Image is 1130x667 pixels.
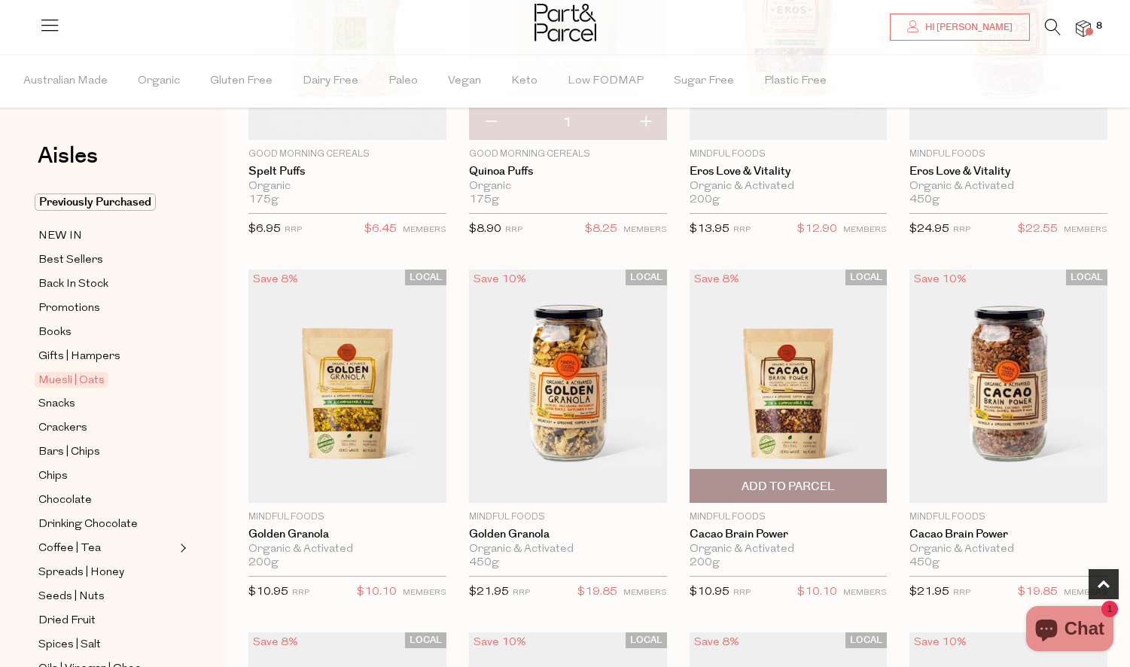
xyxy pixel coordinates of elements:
span: Books [38,324,72,342]
span: Aisles [38,139,98,172]
a: Drinking Chocolate [38,515,175,534]
span: $10.95 [690,586,729,598]
span: Australian Made [23,55,108,108]
a: Bars | Chips [38,443,175,461]
span: $24.95 [909,224,949,235]
span: Gifts | Hampers [38,348,120,366]
span: LOCAL [405,270,446,285]
div: Save 10% [909,632,971,653]
span: Spices | Salt [38,636,101,654]
span: LOCAL [845,270,887,285]
small: MEMBERS [623,589,667,597]
a: Best Sellers [38,251,175,270]
div: Organic & Activated [909,543,1107,556]
img: Golden Granola [248,270,446,503]
span: LOCAL [626,632,667,648]
a: Eros Love & Vitality [690,165,888,178]
img: Part&Parcel [535,4,596,41]
a: Snacks [38,394,175,413]
span: Crackers [38,419,87,437]
small: MEMBERS [403,226,446,234]
div: Save 8% [690,632,744,653]
small: MEMBERS [843,589,887,597]
div: Organic [248,180,446,193]
span: Organic [138,55,180,108]
small: RRP [513,589,530,597]
span: Plastic Free [764,55,827,108]
a: Hi [PERSON_NAME] [890,14,1030,41]
div: Organic & Activated [690,180,888,193]
span: $8.90 [469,224,501,235]
small: RRP [953,226,970,234]
a: Quinoa Puffs [469,165,667,178]
div: Organic & Activated [690,543,888,556]
a: Eros Love & Vitality [909,165,1107,178]
p: Mindful Foods [248,510,446,524]
a: Gifts | Hampers [38,347,175,366]
span: 200g [690,556,720,570]
span: Add To Parcel [742,479,835,495]
span: Keto [511,55,538,108]
span: Paleo [388,55,418,108]
span: Bars | Chips [38,443,100,461]
button: Add To Parcel [690,469,888,503]
span: $22.55 [1018,220,1058,239]
a: Previously Purchased [38,193,175,212]
small: RRP [953,589,970,597]
span: Spreads | Honey [38,564,124,582]
span: $10.10 [797,583,837,602]
button: Expand/Collapse Coffee | Tea [176,539,187,557]
a: Crackers [38,419,175,437]
small: MEMBERS [843,226,887,234]
div: Save 8% [248,270,303,290]
small: RRP [733,589,751,597]
a: Cacao Brain Power [690,528,888,541]
small: MEMBERS [403,589,446,597]
span: Dried Fruit [38,612,96,630]
a: Chips [38,467,175,486]
p: Good Morning Cereals [469,148,667,161]
a: NEW IN [38,227,175,245]
a: Golden Granola [248,528,446,541]
span: $10.10 [357,583,397,602]
img: Cacao Brain Power [690,270,888,503]
div: Organic & Activated [469,543,667,556]
span: 8 [1092,20,1106,33]
inbox-online-store-chat: Shopify online store chat [1022,606,1118,655]
div: Organic & Activated [248,543,446,556]
div: Save 8% [248,632,303,653]
a: Aisles [38,145,98,182]
a: Cacao Brain Power [909,528,1107,541]
p: Mindful Foods [469,510,667,524]
img: Golden Granola [469,270,667,503]
a: Dried Fruit [38,611,175,630]
small: MEMBERS [1064,589,1107,597]
span: Coffee | Tea [38,540,101,558]
span: Hi [PERSON_NAME] [921,21,1013,34]
a: Coffee | Tea [38,539,175,558]
span: Snacks [38,395,75,413]
span: $8.25 [585,220,617,239]
span: Sugar Free [674,55,734,108]
span: Best Sellers [38,251,103,270]
small: RRP [292,589,309,597]
p: Mindful Foods [690,510,888,524]
span: $6.45 [364,220,397,239]
span: 450g [469,556,499,570]
a: Spices | Salt [38,635,175,654]
small: RRP [505,226,522,234]
span: $12.90 [797,220,837,239]
small: MEMBERS [623,226,667,234]
span: Seeds | Nuts [38,588,105,606]
span: $19.85 [1018,583,1058,602]
span: 450g [909,193,940,207]
a: Chocolate [38,491,175,510]
span: Gluten Free [210,55,273,108]
span: Muesli | Oats [35,372,108,388]
span: $10.95 [248,586,288,598]
span: Previously Purchased [35,193,156,211]
p: Mindful Foods [690,148,888,161]
p: Mindful Foods [909,510,1107,524]
a: 8 [1076,20,1091,36]
span: 200g [690,193,720,207]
